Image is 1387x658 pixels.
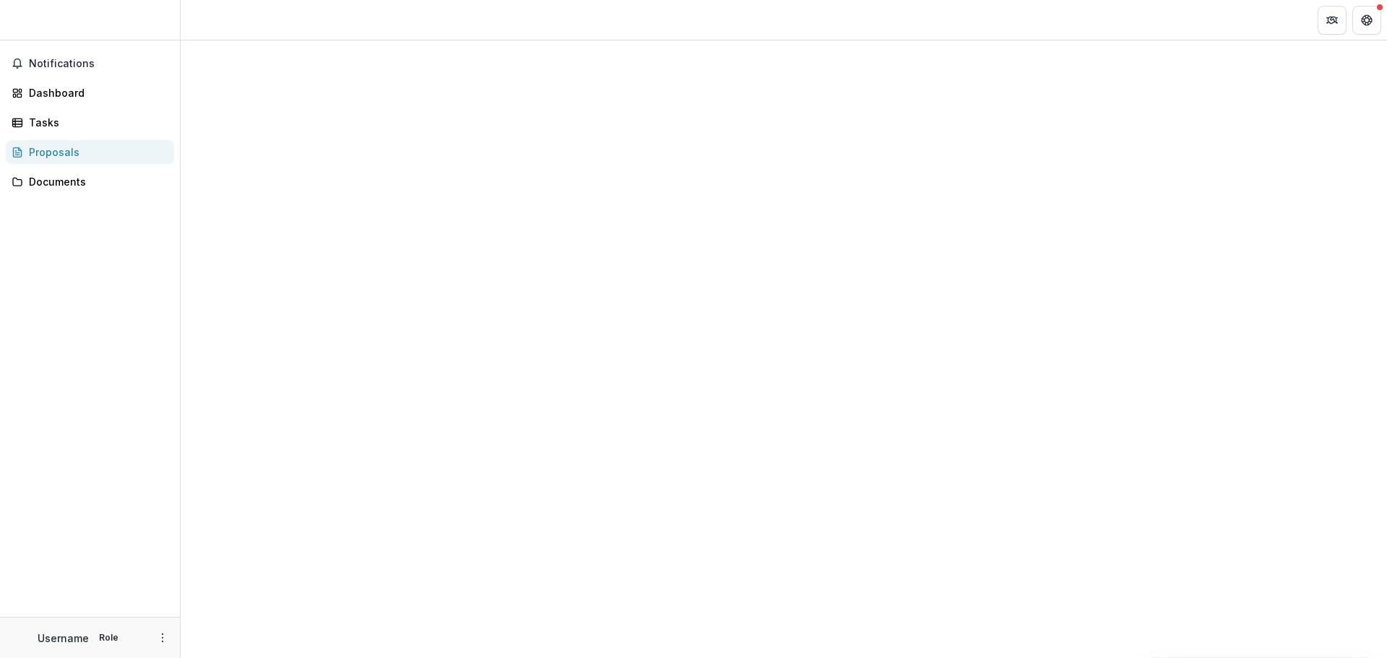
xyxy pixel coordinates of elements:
button: Notifications [6,52,174,75]
div: Documents [29,174,163,189]
div: Proposals [29,144,163,160]
p: Role [95,631,123,644]
button: Get Help [1352,6,1381,35]
div: Dashboard [29,85,163,100]
div: Tasks [29,115,163,130]
button: Partners [1318,6,1347,35]
span: Notifications [29,58,168,70]
p: Username [38,631,89,646]
a: Dashboard [6,81,174,105]
a: Documents [6,170,174,194]
button: More [154,629,171,646]
a: Proposals [6,140,174,164]
a: Tasks [6,111,174,134]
